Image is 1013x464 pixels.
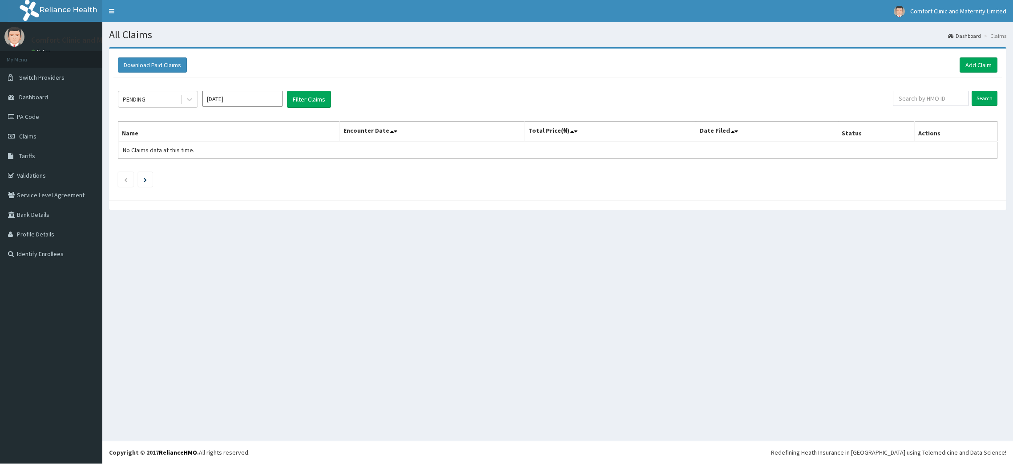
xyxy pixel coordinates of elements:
[31,36,159,44] p: Comfort Clinic and Maternity Limited
[19,152,35,160] span: Tariffs
[4,27,24,47] img: User Image
[915,122,997,142] th: Actions
[525,122,696,142] th: Total Price(₦)
[19,93,48,101] span: Dashboard
[972,91,997,106] input: Search
[771,448,1006,457] div: Redefining Heath Insurance in [GEOGRAPHIC_DATA] using Telemedicine and Data Science!
[109,448,199,456] strong: Copyright © 2017 .
[960,57,997,73] a: Add Claim
[118,57,187,73] button: Download Paid Claims
[894,6,905,17] img: User Image
[123,95,145,104] div: PENDING
[838,122,915,142] th: Status
[109,29,1006,41] h1: All Claims
[118,122,340,142] th: Name
[102,441,1013,464] footer: All rights reserved.
[144,175,147,183] a: Next page
[123,146,194,154] span: No Claims data at this time.
[948,32,981,40] a: Dashboard
[159,448,197,456] a: RelianceHMO
[982,32,1006,40] li: Claims
[19,132,36,140] span: Claims
[339,122,525,142] th: Encounter Date
[202,91,283,107] input: Select Month and Year
[696,122,838,142] th: Date Filed
[893,91,969,106] input: Search by HMO ID
[910,7,1006,15] span: Comfort Clinic and Maternity Limited
[287,91,331,108] button: Filter Claims
[124,175,128,183] a: Previous page
[19,73,65,81] span: Switch Providers
[31,49,52,55] a: Online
